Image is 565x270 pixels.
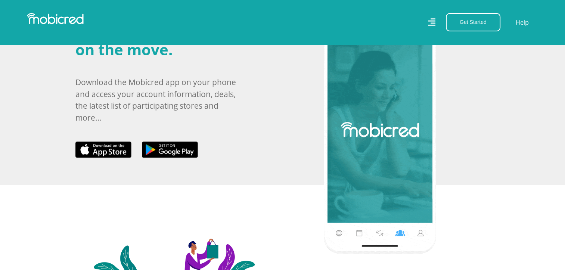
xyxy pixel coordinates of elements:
[515,18,529,27] a: Help
[142,142,198,158] img: Google Play Store
[446,13,500,31] button: Get Started
[27,13,84,24] img: Mobicred
[324,23,436,254] img: Download the Mobicred App
[75,23,242,59] h2: Mobicred
[75,39,173,60] span: on the move.
[75,77,242,124] p: Download the Mobicred app on your phone and access your account information, deals, the latest li...
[75,142,131,158] img: Apple App Store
